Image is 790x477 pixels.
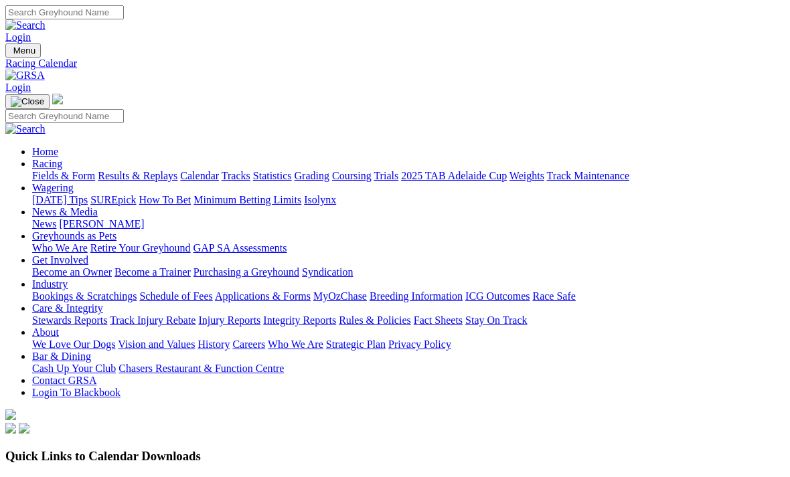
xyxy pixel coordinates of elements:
[198,314,260,326] a: Injury Reports
[32,182,74,193] a: Wagering
[32,314,785,326] div: Care & Integrity
[5,409,16,420] img: logo-grsa-white.png
[232,339,265,350] a: Careers
[114,266,191,278] a: Become a Trainer
[118,363,284,374] a: Chasers Restaurant & Function Centre
[90,242,191,254] a: Retire Your Greyhound
[304,194,336,205] a: Isolynx
[5,423,16,434] img: facebook.svg
[532,290,575,302] a: Race Safe
[32,387,121,398] a: Login To Blackbook
[193,194,301,205] a: Minimum Betting Limits
[401,170,507,181] a: 2025 TAB Adelaide Cup
[32,194,785,206] div: Wagering
[139,290,212,302] a: Schedule of Fees
[98,170,177,181] a: Results & Replays
[32,170,95,181] a: Fields & Form
[5,82,31,93] a: Login
[32,266,785,278] div: Get Involved
[509,170,544,181] a: Weights
[5,70,45,82] img: GRSA
[295,170,329,181] a: Grading
[374,170,398,181] a: Trials
[5,58,785,70] a: Racing Calendar
[32,158,62,169] a: Racing
[193,266,299,278] a: Purchasing a Greyhound
[32,351,91,362] a: Bar & Dining
[32,194,88,205] a: [DATE] Tips
[197,339,230,350] a: History
[32,375,96,386] a: Contact GRSA
[32,290,785,302] div: Industry
[32,218,56,229] a: News
[32,339,115,350] a: We Love Our Dogs
[263,314,336,326] a: Integrity Reports
[313,290,367,302] a: MyOzChase
[370,290,463,302] a: Breeding Information
[222,170,250,181] a: Tracks
[32,326,59,338] a: About
[32,218,785,230] div: News & Media
[32,170,785,182] div: Racing
[110,314,195,326] a: Track Injury Rebate
[13,45,35,56] span: Menu
[32,146,58,157] a: Home
[5,19,46,31] img: Search
[215,290,311,302] a: Applications & Forms
[32,230,116,242] a: Greyhounds as Pets
[11,96,44,107] img: Close
[19,423,29,434] img: twitter.svg
[32,314,107,326] a: Stewards Reports
[139,194,191,205] a: How To Bet
[5,123,46,135] img: Search
[32,254,88,266] a: Get Involved
[193,242,287,254] a: GAP SA Assessments
[59,218,144,229] a: [PERSON_NAME]
[5,109,124,123] input: Search
[32,290,137,302] a: Bookings & Scratchings
[253,170,292,181] a: Statistics
[32,242,88,254] a: Who We Are
[32,266,112,278] a: Become an Owner
[5,31,31,43] a: Login
[118,339,195,350] a: Vision and Values
[388,339,451,350] a: Privacy Policy
[32,242,785,254] div: Greyhounds as Pets
[268,339,323,350] a: Who We Are
[5,43,41,58] button: Toggle navigation
[547,170,629,181] a: Track Maintenance
[32,363,785,375] div: Bar & Dining
[5,5,124,19] input: Search
[52,94,63,104] img: logo-grsa-white.png
[32,302,103,314] a: Care & Integrity
[332,170,372,181] a: Coursing
[5,449,785,464] h3: Quick Links to Calendar Downloads
[414,314,463,326] a: Fact Sheets
[5,94,50,109] button: Toggle navigation
[465,314,527,326] a: Stay On Track
[32,278,68,290] a: Industry
[302,266,353,278] a: Syndication
[32,339,785,351] div: About
[32,206,98,217] a: News & Media
[32,363,116,374] a: Cash Up Your Club
[339,314,411,326] a: Rules & Policies
[326,339,386,350] a: Strategic Plan
[465,290,530,302] a: ICG Outcomes
[180,170,219,181] a: Calendar
[90,194,136,205] a: SUREpick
